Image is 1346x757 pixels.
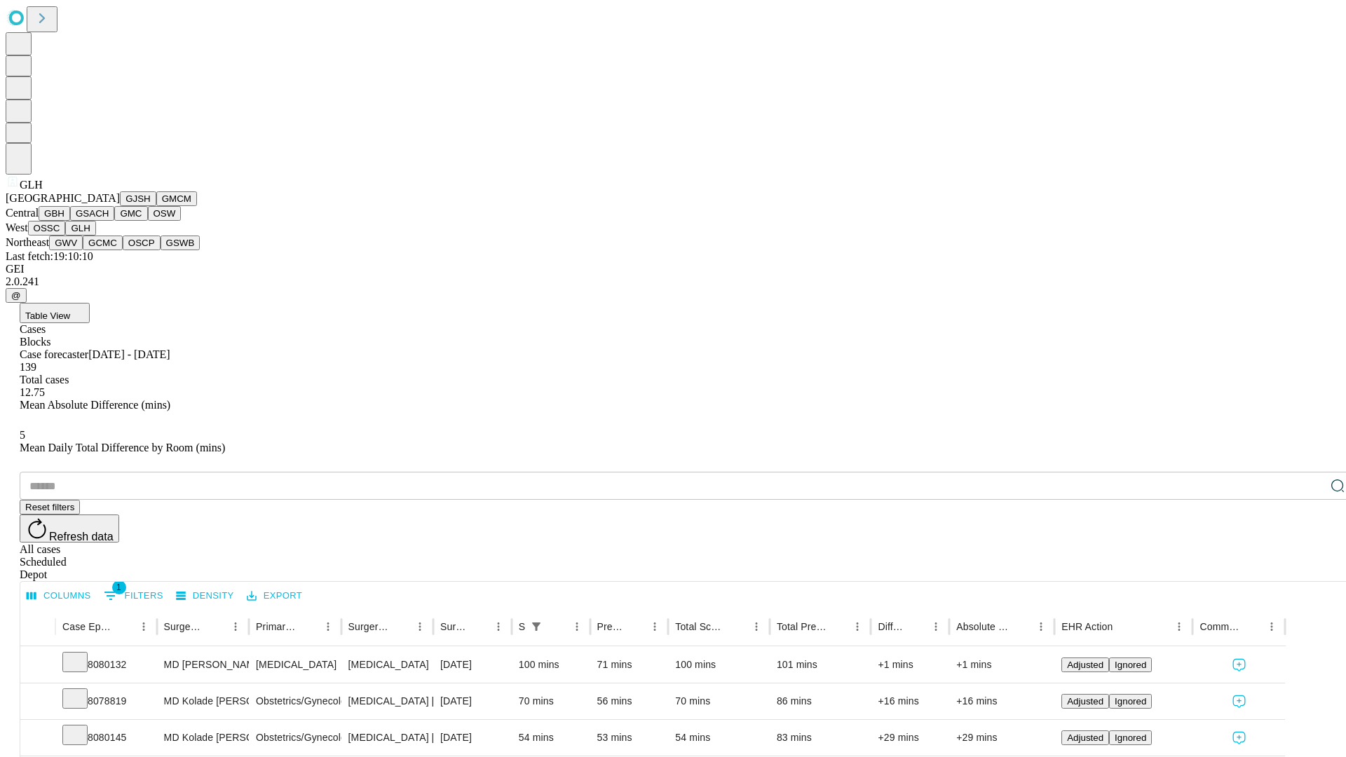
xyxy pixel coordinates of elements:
[25,311,70,321] span: Table View
[1169,617,1189,636] button: Menu
[548,617,567,636] button: Sort
[27,690,48,714] button: Expand
[20,500,80,514] button: Reset filters
[519,647,583,683] div: 100 mins
[39,206,70,221] button: GBH
[318,617,338,636] button: Menu
[1262,617,1282,636] button: Menu
[489,617,508,636] button: Menu
[828,617,848,636] button: Sort
[1061,621,1113,632] div: EHR Action
[567,617,587,636] button: Menu
[6,207,39,219] span: Central
[926,617,946,636] button: Menu
[878,647,942,683] div: +1 mins
[440,720,505,756] div: [DATE]
[526,617,546,636] div: 1 active filter
[1067,732,1103,743] span: Adjusted
[848,617,867,636] button: Menu
[1067,660,1103,670] span: Adjusted
[25,502,74,512] span: Reset filters
[1199,621,1240,632] div: Comments
[1012,617,1031,636] button: Sort
[1115,732,1146,743] span: Ignored
[390,617,410,636] button: Sort
[675,647,763,683] div: 100 mins
[519,720,583,756] div: 54 mins
[164,683,242,719] div: MD Kolade [PERSON_NAME] Md
[440,683,505,719] div: [DATE]
[20,179,43,191] span: GLH
[134,617,154,636] button: Menu
[28,221,66,236] button: OSSC
[6,250,93,262] span: Last fetch: 19:10:10
[65,221,95,236] button: GLH
[6,263,1340,275] div: GEI
[20,374,69,386] span: Total cases
[526,617,546,636] button: Show filters
[49,236,83,250] button: GWV
[878,720,942,756] div: +29 mins
[172,585,238,607] button: Density
[112,580,126,594] span: 1
[6,236,49,248] span: Northeast
[114,206,147,221] button: GMC
[348,621,389,632] div: Surgery Name
[1114,617,1134,636] button: Sort
[597,720,662,756] div: 53 mins
[6,192,120,204] span: [GEOGRAPHIC_DATA]
[675,621,726,632] div: Total Scheduled Duration
[148,206,182,221] button: OSW
[226,617,245,636] button: Menu
[675,720,763,756] div: 54 mins
[956,720,1047,756] div: +29 mins
[410,617,430,636] button: Menu
[88,348,170,360] span: [DATE] - [DATE]
[120,191,156,206] button: GJSH
[6,288,27,303] button: @
[1061,694,1109,709] button: Adjusted
[625,617,645,636] button: Sort
[20,399,170,411] span: Mean Absolute Difference (mins)
[256,720,334,756] div: Obstetrics/Gynecology
[123,236,161,250] button: OSCP
[777,621,827,632] div: Total Predicted Duration
[348,647,426,683] div: [MEDICAL_DATA]
[164,621,205,632] div: Surgeon Name
[597,683,662,719] div: 56 mins
[878,683,942,719] div: +16 mins
[777,683,864,719] div: 86 mins
[83,236,123,250] button: GCMC
[20,348,88,360] span: Case forecaster
[645,617,665,636] button: Menu
[1067,696,1103,707] span: Adjusted
[348,720,426,756] div: [MEDICAL_DATA] [MEDICAL_DATA] NON OBSTETRICAL/TRAUMA
[62,647,150,683] div: 8080132
[20,361,36,373] span: 139
[1115,660,1146,670] span: Ignored
[62,683,150,719] div: 8078819
[100,585,167,607] button: Show filters
[469,617,489,636] button: Sort
[20,303,90,323] button: Table View
[878,621,905,632] div: Difference
[20,514,119,543] button: Refresh data
[956,621,1010,632] div: Absolute Difference
[1242,617,1262,636] button: Sort
[256,683,334,719] div: Obstetrics/Gynecology
[49,531,114,543] span: Refresh data
[440,621,468,632] div: Surgery Date
[6,275,1340,288] div: 2.0.241
[161,236,200,250] button: GSWB
[6,221,28,233] span: West
[727,617,747,636] button: Sort
[164,647,242,683] div: MD [PERSON_NAME] [PERSON_NAME] Md
[956,647,1047,683] div: +1 mins
[256,621,297,632] div: Primary Service
[597,647,662,683] div: 71 mins
[519,683,583,719] div: 70 mins
[1109,694,1152,709] button: Ignored
[747,617,766,636] button: Menu
[1061,730,1109,745] button: Adjusted
[906,617,926,636] button: Sort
